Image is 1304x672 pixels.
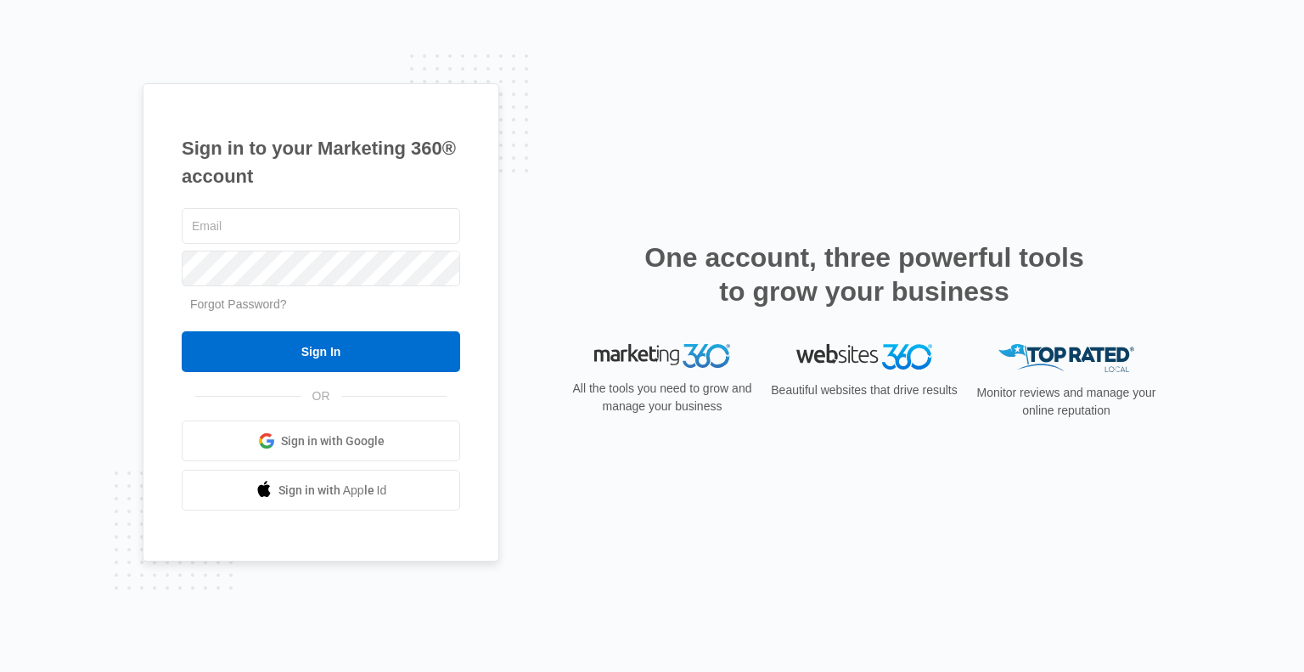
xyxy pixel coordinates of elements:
[796,344,932,369] img: Websites 360
[281,432,385,450] span: Sign in with Google
[182,331,460,372] input: Sign In
[182,208,460,244] input: Email
[182,470,460,511] a: Sign in with Apple Id
[769,381,959,399] p: Beautiful websites that drive results
[182,134,460,190] h1: Sign in to your Marketing 360® account
[190,297,287,311] a: Forgot Password?
[182,421,460,461] a: Sign in with Google
[998,344,1134,372] img: Top Rated Local
[567,380,757,415] p: All the tools you need to grow and manage your business
[278,482,387,500] span: Sign in with Apple Id
[594,344,730,368] img: Marketing 360
[639,240,1089,308] h2: One account, three powerful tools to grow your business
[971,384,1161,420] p: Monitor reviews and manage your online reputation
[301,387,342,405] span: OR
